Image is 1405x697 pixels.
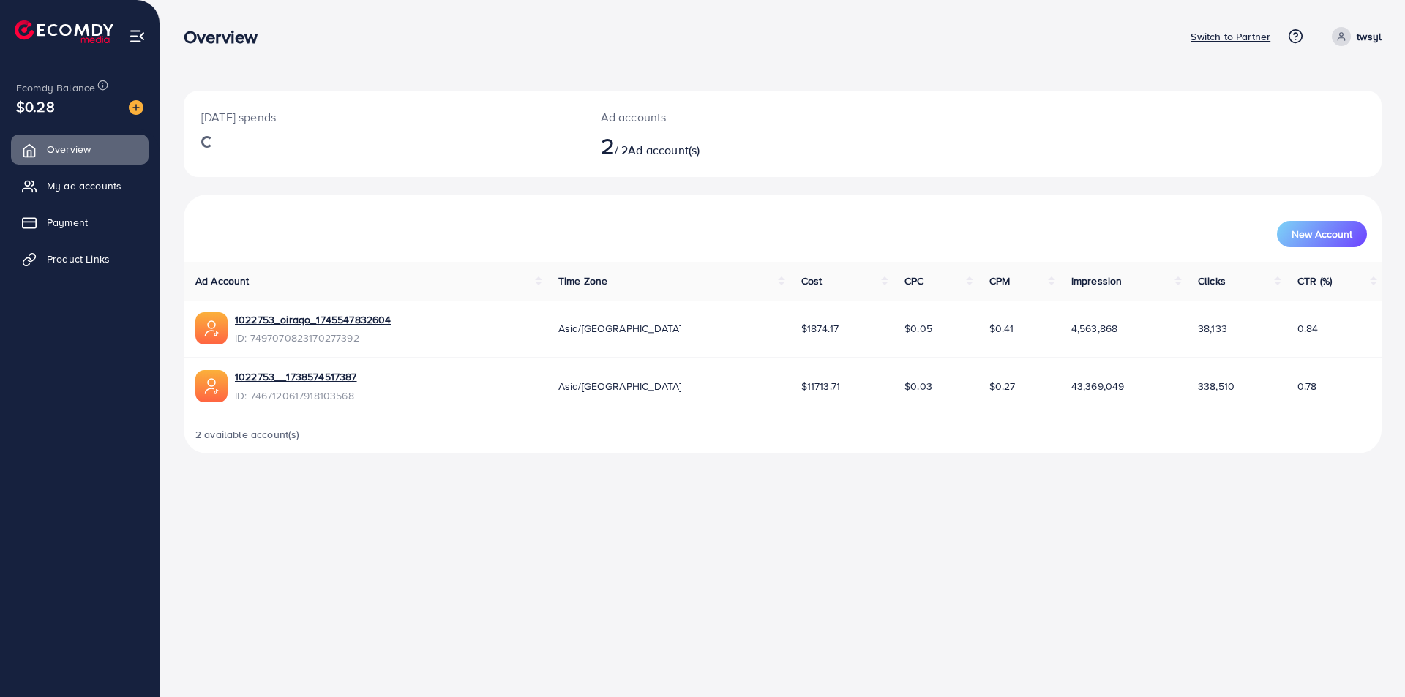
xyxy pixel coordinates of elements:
[1071,379,1125,393] span: 43,369,049
[11,208,149,237] a: Payment
[1292,229,1352,239] span: New Account
[904,321,932,336] span: $0.05
[801,274,823,288] span: Cost
[904,274,923,288] span: CPC
[15,20,113,43] img: logo
[989,321,1014,336] span: $0.41
[195,312,228,344] img: ic-ads-acc.e4c84228.svg
[1297,274,1332,288] span: CTR (%)
[1191,28,1270,45] p: Switch to Partner
[11,244,149,274] a: Product Links
[47,142,91,157] span: Overview
[801,321,839,336] span: $1874.17
[1297,379,1317,393] span: 0.78
[1071,321,1117,336] span: 4,563,868
[558,274,607,288] span: Time Zone
[1198,274,1226,288] span: Clicks
[989,274,1010,288] span: CPM
[1326,27,1382,46] a: twsyl
[801,379,840,393] span: $11713.71
[1071,274,1123,288] span: Impression
[601,108,865,126] p: Ad accounts
[16,96,55,117] span: $0.28
[47,215,88,230] span: Payment
[1297,321,1319,336] span: 0.84
[558,379,682,393] span: Asia/[GEOGRAPHIC_DATA]
[989,379,1016,393] span: $0.27
[601,132,865,159] h2: / 2
[11,171,149,200] a: My ad accounts
[1277,221,1367,247] button: New Account
[235,331,391,345] span: ID: 7497070823170277392
[11,135,149,164] a: Overview
[601,129,615,162] span: 2
[558,321,682,336] span: Asia/[GEOGRAPHIC_DATA]
[1198,321,1227,336] span: 38,133
[129,100,143,115] img: image
[628,142,700,158] span: Ad account(s)
[47,178,121,193] span: My ad accounts
[16,80,95,95] span: Ecomdy Balance
[201,108,566,126] p: [DATE] spends
[184,26,269,48] h3: Overview
[195,274,250,288] span: Ad Account
[235,388,357,403] span: ID: 7467120617918103568
[195,370,228,402] img: ic-ads-acc.e4c84228.svg
[904,379,932,393] span: $0.03
[47,252,110,266] span: Product Links
[195,427,300,442] span: 2 available account(s)
[1198,379,1234,393] span: 338,510
[235,369,357,384] a: 1022753__1738574517387
[235,312,391,327] a: 1022753_oiraqo_1745547832604
[1357,28,1382,45] p: twsyl
[129,28,146,45] img: menu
